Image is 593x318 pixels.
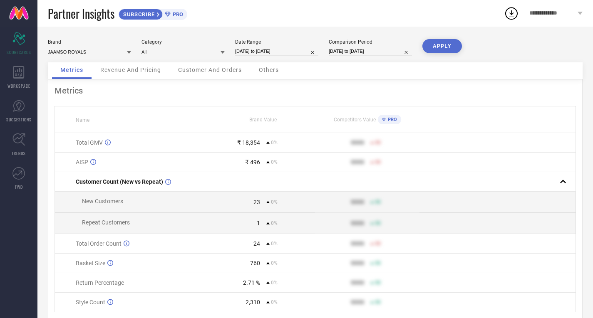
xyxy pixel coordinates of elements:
span: 0% [271,299,278,305]
span: 0% [271,220,278,226]
span: 0% [271,159,278,165]
div: Comparison Period [329,39,412,45]
input: Select comparison period [329,47,412,56]
span: Basket Size [76,260,105,266]
div: 9999 [351,139,364,146]
button: APPLY [422,39,462,53]
span: Competitors Value [334,117,376,123]
span: Total Order Count [76,240,122,247]
span: 50 [375,199,381,205]
span: 0% [271,140,278,145]
div: Brand [48,39,131,45]
div: 9999 [351,299,364,306]
span: 0% [271,199,278,205]
div: 2.71 % [243,279,260,286]
span: 50 [375,140,381,145]
span: Revenue And Pricing [100,67,161,73]
span: SUBSCRIBE [119,11,157,17]
span: Name [76,117,89,123]
span: Brand Value [249,117,277,123]
span: Return Percentage [76,279,124,286]
a: SUBSCRIBEPRO [119,7,187,20]
span: PRO [386,117,397,122]
span: Style Count [76,299,105,306]
span: AISP [76,159,88,165]
span: WORKSPACE [7,83,30,89]
span: SCORECARDS [7,49,31,55]
span: New Customers [82,198,123,205]
span: TRENDS [12,150,26,156]
span: 50 [375,260,381,266]
span: 0% [271,260,278,266]
div: 9999 [351,159,364,165]
div: 9999 [351,279,364,286]
span: Repeat Customers [82,219,130,226]
span: 0% [271,241,278,247]
div: 24 [253,240,260,247]
div: 9999 [351,240,364,247]
span: Metrics [60,67,83,73]
span: Customer Count (New vs Repeat) [76,178,163,185]
span: FWD [15,184,23,190]
div: 1 [257,220,260,227]
span: Customer And Orders [178,67,242,73]
span: 50 [375,220,381,226]
div: 9999 [351,260,364,266]
div: ₹ 18,354 [237,139,260,146]
div: Open download list [504,6,519,21]
div: 2,310 [246,299,260,306]
div: Date Range [235,39,318,45]
span: 0% [271,280,278,286]
div: Category [141,39,225,45]
div: 760 [250,260,260,266]
span: Total GMV [76,139,103,146]
div: Metrics [55,86,576,96]
span: Others [259,67,279,73]
div: 9999 [351,220,364,227]
span: SUGGESTIONS [6,116,32,123]
span: 50 [375,299,381,305]
div: 9999 [351,199,364,205]
span: 50 [375,280,381,286]
div: ₹ 496 [245,159,260,165]
div: 23 [253,199,260,205]
span: 50 [375,159,381,165]
span: Partner Insights [48,5,114,22]
input: Select date range [235,47,318,56]
span: PRO [171,11,183,17]
span: 50 [375,241,381,247]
